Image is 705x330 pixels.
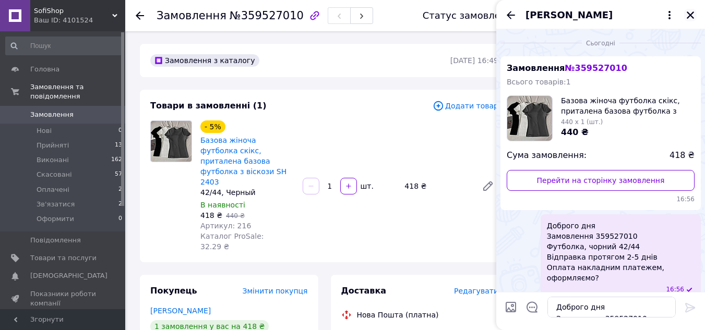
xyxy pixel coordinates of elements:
[37,170,72,179] span: Скасовані
[561,95,695,116] span: Базова жіноча футболка скікс, приталена базова футболка з віскози SH 2403
[37,214,74,224] span: Оформити
[200,222,251,230] span: Артикул: 216
[150,101,267,111] span: Товари в замовленні (1)
[115,170,122,179] span: 57
[37,126,52,136] span: Нові
[34,16,125,25] div: Ваш ID: 4101524
[226,212,245,219] span: 440 ₴
[454,287,498,295] span: Редагувати
[200,211,222,219] span: 418 ₴
[561,118,603,126] span: 440 x 1 (шт.)
[30,253,97,263] span: Товари та послуги
[500,38,701,48] div: 29.08.2025
[354,310,441,320] div: Нова Пошта (платна)
[561,127,589,137] span: 440 ₴
[150,307,211,315] a: [PERSON_NAME]
[118,214,122,224] span: 0
[151,121,192,162] img: Базова жіноча футболка скікс, приталена базова футболка з віскози SH 2403
[118,126,122,136] span: 0
[507,170,695,191] a: Перейти на сторінку замовлення
[37,200,75,209] span: Зв'язатися
[525,8,613,22] span: [PERSON_NAME]
[565,63,627,73] span: № 359527010
[200,201,245,209] span: В наявності
[666,285,684,294] span: 16:56 29.08.2025
[200,232,264,251] span: Каталог ProSale: 32.29 ₴
[450,56,498,65] time: [DATE] 16:49
[423,10,519,21] div: Статус замовлення
[30,236,81,245] span: Повідомлення
[507,63,627,73] span: Замовлення
[200,120,225,133] div: - 5%
[400,179,473,193] div: 418 ₴
[230,9,304,22] span: №359527010
[200,187,294,198] div: 42/44, Черный
[118,200,122,209] span: 2
[433,100,498,112] span: Додати товар
[37,185,69,194] span: Оплачені
[200,136,286,186] a: Базова жіноча футболка скікс, приталена базова футболка з віскози SH 2403
[670,150,695,162] span: 418 ₴
[30,289,97,308] span: Показники роботи компанії
[150,286,197,296] span: Покупець
[157,9,226,22] span: Замовлення
[243,287,308,295] span: Змінити покупця
[37,141,69,150] span: Прийняті
[507,78,571,86] span: Всього товарів: 1
[507,195,695,204] span: 16:56 29.08.2025
[115,141,122,150] span: 13
[30,65,59,74] span: Головна
[358,181,375,191] div: шт.
[34,6,112,16] span: SofiShop
[136,10,144,21] div: Повернутися назад
[118,185,122,194] span: 2
[525,8,676,22] button: [PERSON_NAME]
[30,82,125,101] span: Замовлення та повідомлення
[582,39,619,48] span: Сьогодні
[684,9,697,21] button: Закрити
[507,150,587,162] span: Сума замовлення:
[507,96,552,141] img: 6643491302_w100_h100_bazovaya-zhenskaya-futbolka.jpg
[505,9,517,21] button: Назад
[30,110,74,119] span: Замовлення
[477,176,498,197] a: Редагувати
[37,155,69,165] span: Виконані
[150,54,259,67] div: Замовлення з каталогу
[341,286,387,296] span: Доставка
[525,300,539,314] button: Відкрити шаблони відповідей
[111,155,122,165] span: 162
[547,221,695,283] span: Доброго дня Замовлення 359527010 Футболка, чорний 42/44 Відправка протягом 2-5 днів Оплата наклад...
[5,36,123,55] input: Пошук
[30,271,107,280] span: [DEMOGRAPHIC_DATA]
